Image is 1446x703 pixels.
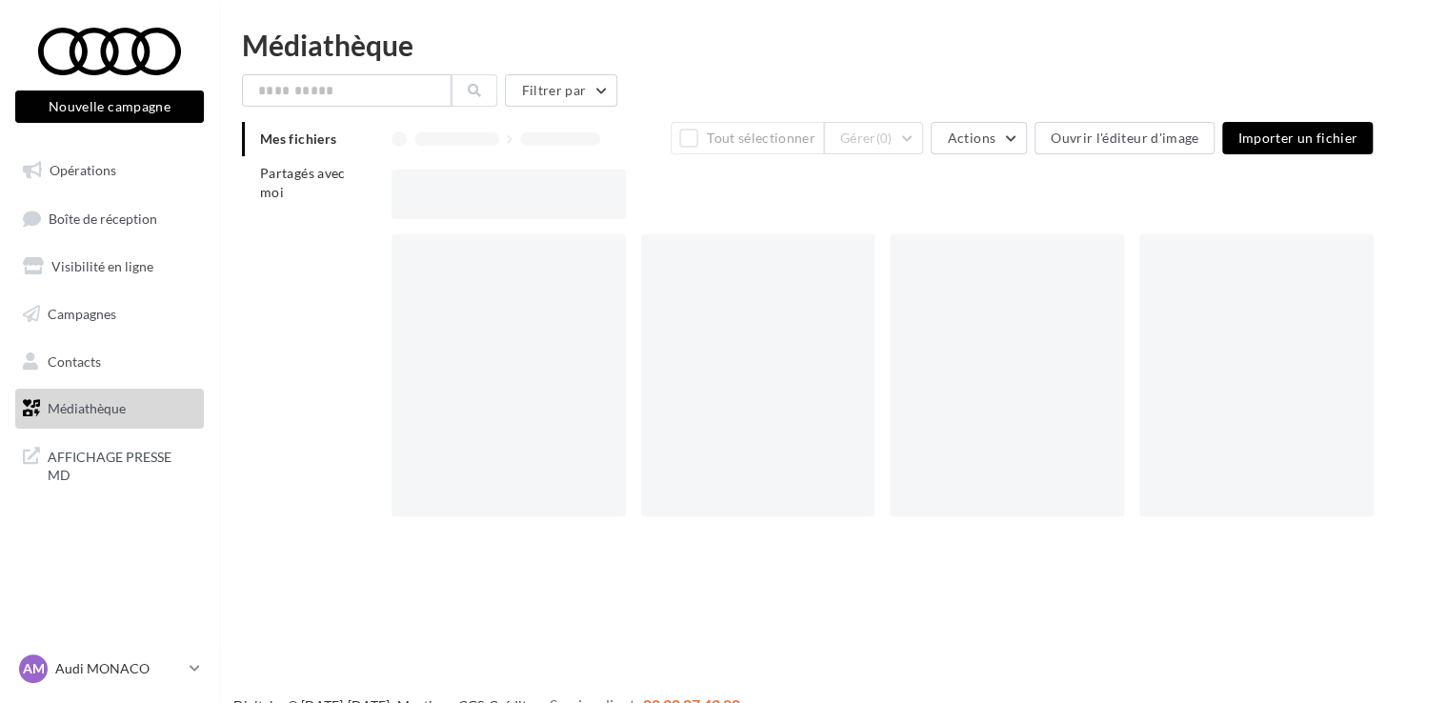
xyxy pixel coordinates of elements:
span: Importer un fichier [1237,130,1357,146]
button: Gérer(0) [824,122,924,154]
button: Ouvrir l'éditeur d'image [1034,122,1215,154]
a: AM Audi MONACO [15,651,204,687]
a: AFFICHAGE PRESSE MD [11,436,208,492]
button: Actions [931,122,1026,154]
a: Contacts [11,342,208,382]
a: Campagnes [11,294,208,334]
span: Partagés avec moi [260,165,346,200]
span: Opérations [50,162,116,178]
span: Visibilité en ligne [51,258,153,274]
span: Contacts [48,352,101,369]
span: (0) [876,131,893,146]
p: Audi MONACO [55,659,182,678]
a: Boîte de réception [11,198,208,239]
span: Boîte de réception [49,210,157,226]
button: Tout sélectionner [671,122,823,154]
span: Actions [947,130,994,146]
span: Mes fichiers [260,131,336,147]
button: Filtrer par [505,74,617,107]
a: Médiathèque [11,389,208,429]
button: Importer un fichier [1222,122,1373,154]
a: Opérations [11,151,208,191]
span: Campagnes [48,306,116,322]
span: AM [23,659,45,678]
a: Visibilité en ligne [11,247,208,287]
div: Médiathèque [242,30,1423,59]
span: Médiathèque [48,400,126,416]
button: Nouvelle campagne [15,90,204,123]
span: AFFICHAGE PRESSE MD [48,444,196,485]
